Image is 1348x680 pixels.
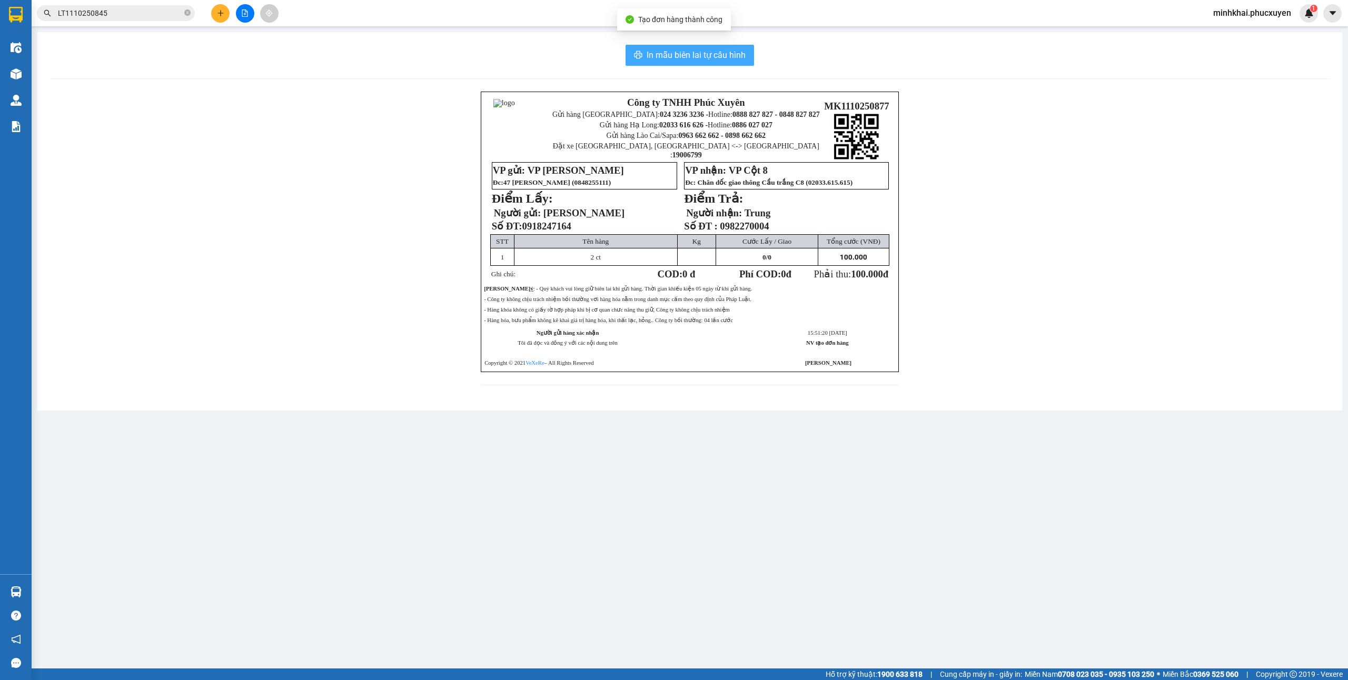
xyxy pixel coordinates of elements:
img: solution-icon [11,121,22,132]
strong: Số ĐT : [684,221,718,232]
span: search [44,9,51,17]
strong: Phí COD: đ [739,268,791,279]
span: question-circle [11,611,21,621]
span: Người gửi: [494,207,541,218]
span: Kg [692,237,701,245]
span: : [501,178,503,186]
span: Đc: Chân dốc giao thông Cầu trắng C8 ( [685,178,853,186]
strong: 19006799 [672,151,702,159]
strong: 024 3236 3236 - [36,19,164,37]
strong: Công ty TNHH Phúc Xuyên [627,97,745,108]
span: VP [PERSON_NAME] [528,165,624,176]
strong: [PERSON_NAME] [484,286,530,292]
span: [PERSON_NAME] [543,207,625,218]
span: | [1246,668,1248,680]
span: printer [634,51,642,61]
span: Cước Lấy / Giao [742,237,791,245]
span: - Hàng khóa không có giấy tờ hợp pháp khi bị cơ quan chưc năng thu giữ, Công ty không chịu trách ... [484,307,730,313]
span: Miền Nam [1025,668,1154,680]
span: file-add [241,9,249,17]
button: file-add [236,4,254,23]
img: icon-new-feature [1304,8,1314,18]
span: copyright [1290,671,1297,678]
img: warehouse-icon [11,68,22,79]
span: 0 đ [682,268,695,279]
strong: 0963 662 662 - 0898 662 662 [678,132,766,139]
span: Gửi hàng [GEOGRAPHIC_DATA]: Hotline: [28,19,164,47]
strong: [PERSON_NAME] [805,360,851,366]
img: warehouse-icon [11,95,22,106]
span: 0848255111) [574,178,611,186]
span: Hỗ trợ kỹ thuật: [826,668,923,680]
img: warehouse-icon [11,586,22,597]
span: đ [883,268,888,279]
span: Ghi chú: [491,270,516,278]
span: Tổng cước (VNĐ) [827,237,880,245]
span: VP Cột 8 [729,165,768,176]
span: Gửi hàng Lào Cai/Sapa: [607,132,766,139]
strong: 0886 027 027 [87,59,133,68]
span: 1 [1312,5,1315,12]
img: warehouse-icon [11,42,22,53]
span: close-circle [184,9,191,16]
strong: Người gửi hàng xác nhận [537,330,599,336]
a: VeXeRe [526,360,544,366]
span: Đặt xe [GEOGRAPHIC_DATA], [GEOGRAPHIC_DATA] <-> [GEOGRAPHIC_DATA] : [553,142,819,159]
span: Copyright © 2021 – All Rights Reserved [484,360,593,366]
span: Miền Bắc [1163,668,1238,680]
span: Tạo đơn hàng thành công [638,15,722,24]
img: qr-code [834,114,879,159]
span: check-circle [626,15,634,24]
strong: Công ty TNHH Phúc Xuyên [37,5,155,16]
span: caret-down [1328,8,1337,18]
span: 100.000 [851,268,883,279]
span: aim [265,9,273,17]
strong: 0886 027 027 [732,121,772,129]
strong: COD: [657,268,695,279]
strong: 02033 616 626 - [102,49,157,58]
span: In mẫu biên lai tự cấu hình [647,48,746,62]
img: logo-vxr [9,7,23,23]
strong: 0708 023 035 - 0935 103 250 [1058,670,1154,678]
span: Gửi hàng Hạ Long: Hotline: [600,121,772,129]
button: printerIn mẫu biên lai tự cấu hình [626,45,754,66]
span: Trung [745,207,770,218]
span: Gửi hàng Hạ Long: Hotline: [35,49,158,68]
span: Phải thu: [814,268,889,279]
span: notification [11,634,21,644]
span: minhkhai.phucxuyen [1205,6,1300,19]
span: 1 [501,253,504,261]
span: close-circle [184,8,191,18]
span: MK1110250877 [824,101,889,112]
span: - Hàng hóa, bưu phẩm không kê khai giá trị hàng hóa, khi thất lạc, hỏng.. Công ty bồi thường: 04 ... [484,317,733,323]
span: Gửi hàng [GEOGRAPHIC_DATA]: Hotline: [552,111,820,118]
strong: Số ĐT: [492,221,571,232]
span: 0 [781,268,786,279]
button: aim [260,4,279,23]
span: /0 [762,253,771,261]
span: 0982270004 [720,221,769,232]
strong: ý [530,286,533,292]
span: plus [217,9,224,17]
button: caret-down [1323,4,1342,23]
span: Gửi hàng Lào Cai/Sapa: [29,71,163,89]
strong: 1900 633 818 [877,670,923,678]
span: 0918247164 [522,221,571,232]
strong: Điểm Trả: [684,192,743,205]
sup: 1 [1310,5,1317,12]
strong: 0369 525 060 [1193,670,1238,678]
strong: 02033 616 626 - [659,121,708,129]
span: | [930,668,932,680]
span: message [11,658,21,668]
span: STT [496,237,509,245]
strong: NV tạo đơn hàng [806,340,848,346]
span: ⚪️ [1157,672,1160,676]
strong: VP nhận: [685,165,726,176]
img: logo [493,99,545,151]
strong: VP gửi: [493,165,525,176]
strong: Người nhận: [686,207,742,218]
img: logo [7,59,27,111]
span: 2 ct [590,253,601,261]
strong: 0888 827 827 - 0848 827 827 [732,111,820,118]
span: 100.000 [840,253,867,261]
